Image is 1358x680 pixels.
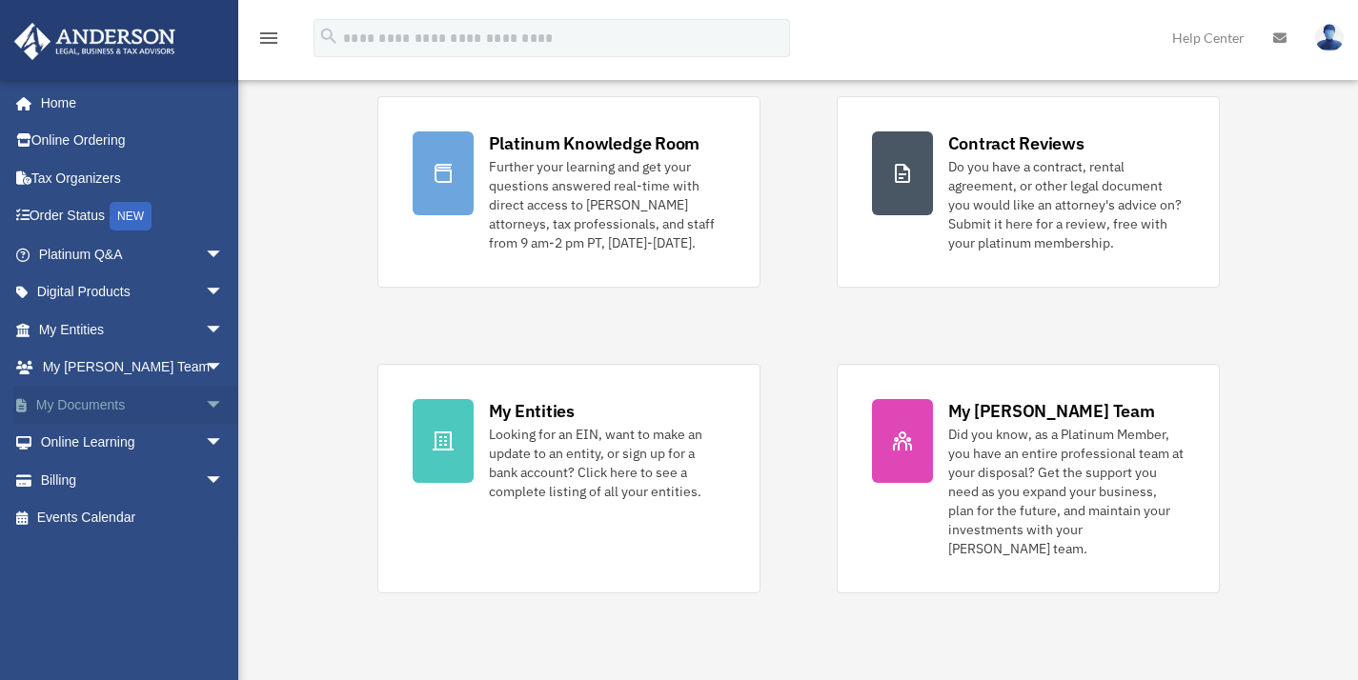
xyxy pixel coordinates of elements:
[257,33,280,50] a: menu
[9,23,181,60] img: Anderson Advisors Platinum Portal
[205,424,243,463] span: arrow_drop_down
[13,461,253,499] a: Billingarrow_drop_down
[377,96,760,288] a: Platinum Knowledge Room Further your learning and get your questions answered real-time with dire...
[948,399,1155,423] div: My [PERSON_NAME] Team
[13,84,243,122] a: Home
[318,26,339,47] i: search
[13,424,253,462] a: Online Learningarrow_drop_down
[489,399,575,423] div: My Entities
[489,131,700,155] div: Platinum Knowledge Room
[948,425,1185,558] div: Did you know, as a Platinum Member, you have an entire professional team at your disposal? Get th...
[205,461,243,500] span: arrow_drop_down
[13,273,253,311] a: Digital Productsarrow_drop_down
[13,349,253,387] a: My [PERSON_NAME] Teamarrow_drop_down
[948,131,1084,155] div: Contract Reviews
[13,235,253,273] a: Platinum Q&Aarrow_drop_down
[257,27,280,50] i: menu
[13,159,253,197] a: Tax Organizers
[489,157,725,252] div: Further your learning and get your questions answered real-time with direct access to [PERSON_NAM...
[13,386,253,424] a: My Documentsarrow_drop_down
[205,273,243,312] span: arrow_drop_down
[489,425,725,501] div: Looking for an EIN, want to make an update to an entity, or sign up for a bank account? Click her...
[837,364,1220,593] a: My [PERSON_NAME] Team Did you know, as a Platinum Member, you have an entire professional team at...
[837,96,1220,288] a: Contract Reviews Do you have a contract, rental agreement, or other legal document you would like...
[13,197,253,236] a: Order StatusNEW
[13,122,253,160] a: Online Ordering
[205,310,243,350] span: arrow_drop_down
[13,499,253,537] a: Events Calendar
[205,235,243,274] span: arrow_drop_down
[205,349,243,388] span: arrow_drop_down
[1315,24,1344,51] img: User Pic
[377,364,760,593] a: My Entities Looking for an EIN, want to make an update to an entity, or sign up for a bank accoun...
[948,157,1185,252] div: Do you have a contract, rental agreement, or other legal document you would like an attorney's ad...
[205,386,243,425] span: arrow_drop_down
[13,310,253,349] a: My Entitiesarrow_drop_down
[110,202,152,230] div: NEW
